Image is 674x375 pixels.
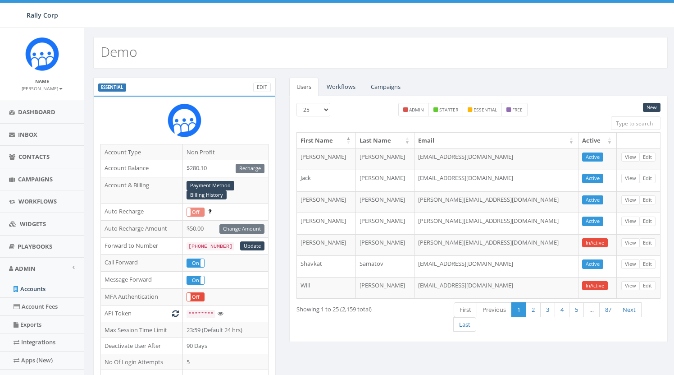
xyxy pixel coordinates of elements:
[356,148,415,170] td: [PERSON_NAME]
[453,317,476,332] a: Last
[511,302,526,317] a: 1
[101,177,183,204] td: Account & Billing
[582,238,608,248] a: InActive
[582,174,603,183] a: Active
[540,302,555,317] a: 3
[643,103,660,112] a: New
[253,83,271,92] a: Edit
[182,220,268,237] td: $50.00
[319,78,363,96] a: Workflows
[621,195,640,205] a: View
[18,130,37,139] span: Inbox
[297,191,356,213] td: [PERSON_NAME]
[15,264,36,273] span: Admin
[20,220,46,228] span: Widgets
[187,242,234,250] code: [PHONE_NUMBER]
[296,301,440,314] div: Showing 1 to 25 (2,159 total)
[297,170,356,191] td: Jack
[187,208,205,217] div: OnOff
[621,217,640,226] a: View
[187,293,204,301] label: Off
[617,302,642,317] a: Next
[101,220,183,237] td: Auto Recharge Amount
[289,78,319,96] a: Users
[35,78,49,84] small: Name
[101,322,183,338] td: Max Session Time Limit
[101,255,183,272] td: Call Forward
[240,241,264,251] a: Update
[639,153,656,162] a: Edit
[18,108,55,116] span: Dashboard
[101,338,183,354] td: Deactivate User After
[182,160,268,177] td: $280.10
[182,322,268,338] td: 23:59 (Default 24 hrs)
[621,281,640,291] a: View
[414,277,578,299] td: [EMAIL_ADDRESS][DOMAIN_NAME]
[356,133,415,148] th: Last Name: activate to sort column ascending
[582,259,603,269] a: Active
[168,103,201,137] img: Icon_1.png
[639,217,656,226] a: Edit
[414,191,578,213] td: [PERSON_NAME][EMAIL_ADDRESS][DOMAIN_NAME]
[98,83,126,92] label: ESSENTIAL
[356,213,415,234] td: [PERSON_NAME]
[639,195,656,205] a: Edit
[172,310,179,316] i: Generate New Token
[477,302,512,317] a: Previous
[22,85,63,92] small: [PERSON_NAME]
[22,84,63,92] a: [PERSON_NAME]
[297,133,356,148] th: First Name: activate to sort column descending
[364,78,408,96] a: Campaigns
[101,354,183,370] td: No Of Login Attempts
[182,144,268,160] td: Non Profit
[474,106,497,113] small: essential
[439,106,458,113] small: starter
[414,148,578,170] td: [EMAIL_ADDRESS][DOMAIN_NAME]
[101,271,183,288] td: Message Forward
[526,302,541,317] a: 2
[639,281,656,291] a: Edit
[512,106,523,113] small: free
[582,153,603,162] a: Active
[101,204,183,221] td: Auto Recharge
[187,259,205,268] div: OnOff
[101,160,183,177] td: Account Balance
[187,276,204,284] label: On
[297,255,356,277] td: Shavkat
[356,170,415,191] td: [PERSON_NAME]
[18,175,53,183] span: Campaigns
[621,238,640,248] a: View
[599,302,617,317] a: 87
[101,237,183,255] td: Forward to Number
[182,338,268,354] td: 90 Days
[297,213,356,234] td: [PERSON_NAME]
[621,174,640,183] a: View
[100,44,137,59] h2: Demo
[582,281,608,291] a: InActive
[182,354,268,370] td: 5
[297,148,356,170] td: [PERSON_NAME]
[582,195,603,205] a: Active
[414,213,578,234] td: [PERSON_NAME][EMAIL_ADDRESS][DOMAIN_NAME]
[639,238,656,248] a: Edit
[414,170,578,191] td: [EMAIL_ADDRESS][DOMAIN_NAME]
[297,234,356,256] td: [PERSON_NAME]
[611,116,660,130] input: Type to search
[187,259,204,267] label: On
[578,133,617,148] th: Active: activate to sort column ascending
[409,106,424,113] small: admin
[555,302,569,317] a: 4
[101,288,183,306] td: MFA Authentication
[583,302,600,317] a: …
[27,11,58,19] span: Rally Corp
[639,174,656,183] a: Edit
[25,37,59,71] img: Icon_1.png
[621,259,640,269] a: View
[18,242,52,250] span: Playbooks
[187,208,204,216] label: Off
[187,276,205,285] div: OnOff
[356,277,415,299] td: [PERSON_NAME]
[101,306,183,322] td: API Token
[569,302,584,317] a: 5
[101,144,183,160] td: Account Type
